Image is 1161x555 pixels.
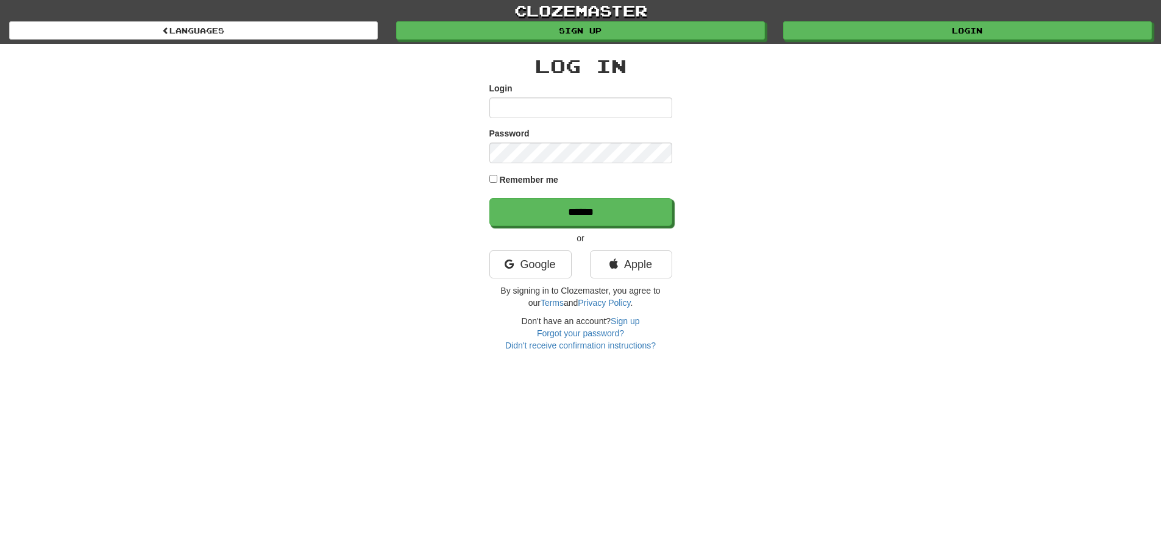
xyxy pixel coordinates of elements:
label: Remember me [499,174,558,186]
a: Sign up [611,316,639,326]
p: By signing in to Clozemaster, you agree to our and . [489,285,672,309]
a: Login [783,21,1152,40]
a: Apple [590,250,672,278]
a: Terms [541,298,564,308]
label: Login [489,82,513,94]
a: Sign up [396,21,765,40]
a: Languages [9,21,378,40]
label: Password [489,127,530,140]
a: Privacy Policy [578,298,630,308]
div: Don't have an account? [489,315,672,352]
h2: Log In [489,56,672,76]
p: or [489,232,672,244]
a: Forgot your password? [537,328,624,338]
a: Google [489,250,572,278]
a: Didn't receive confirmation instructions? [505,341,656,350]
